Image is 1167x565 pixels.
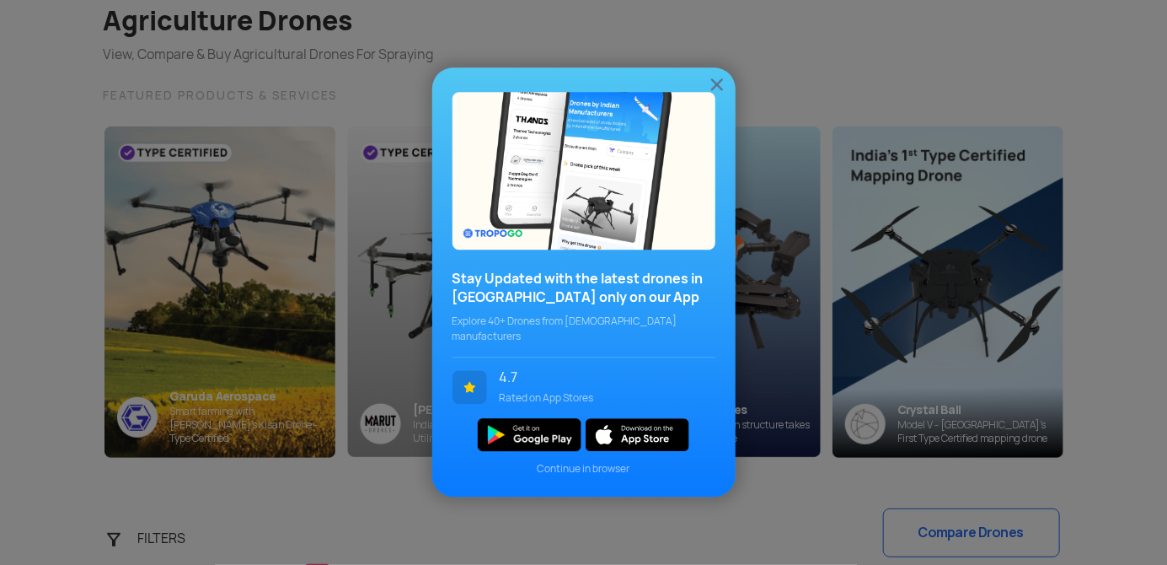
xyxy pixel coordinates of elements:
span: Rated on App Stores [500,390,703,406]
h3: Stay Updated with the latest drones in [GEOGRAPHIC_DATA] only on our App [452,270,715,307]
img: img_playstore.png [478,418,581,451]
img: ic_star.svg [452,370,487,404]
img: ic_close.png [707,74,727,94]
img: bg_popupSky.png [452,92,715,250]
span: Continue in browser [452,462,715,477]
img: ios_new.svg [586,418,689,451]
span: 4.7 [500,370,703,385]
span: Explore 40+ Drones from [DEMOGRAPHIC_DATA] manufacturers [452,314,715,344]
